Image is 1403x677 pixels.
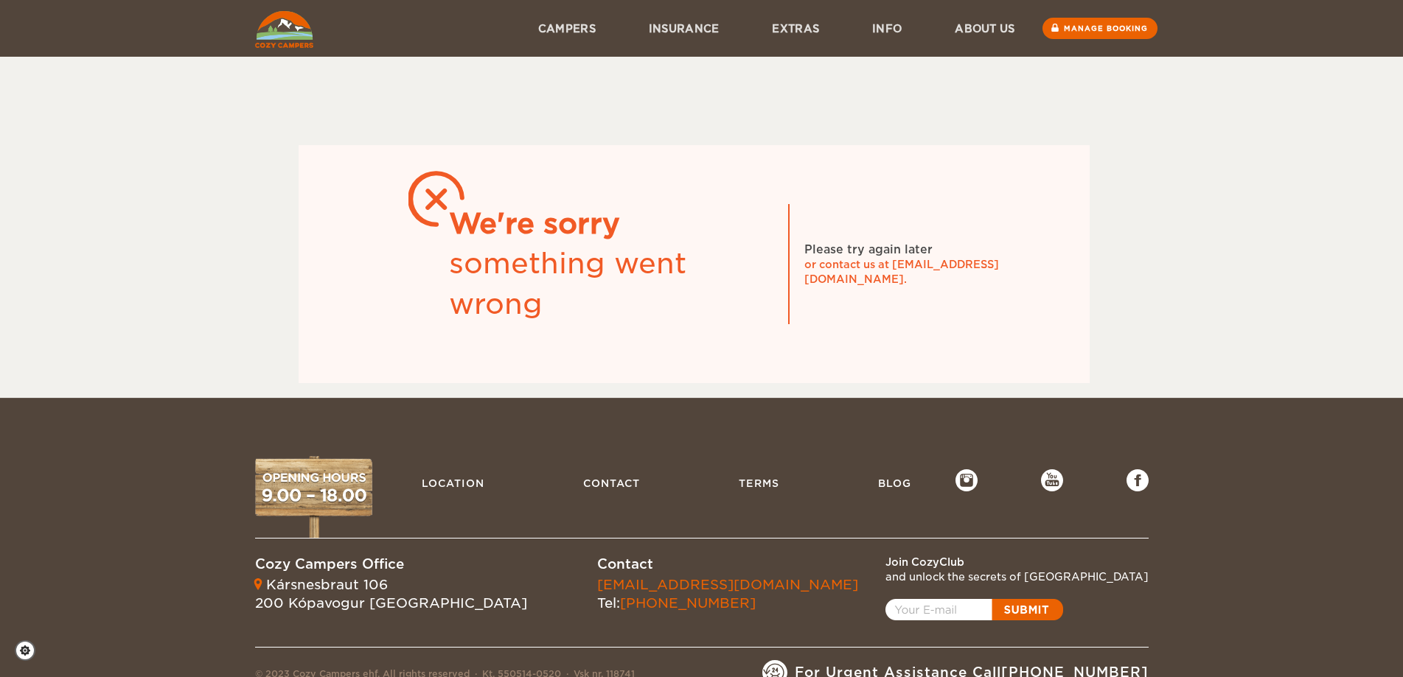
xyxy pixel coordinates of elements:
[731,469,787,497] a: Terms
[597,555,858,574] div: Contact
[885,555,1149,569] div: Join CozyClub
[15,640,45,661] a: Cookie settings
[1042,18,1157,39] a: Manage booking
[804,257,1026,287] div: or contact us at [EMAIL_ADDRESS][DOMAIN_NAME].
[449,244,773,324] div: something went wrong
[597,575,858,613] div: Tel:
[255,575,527,613] div: Kársnesbraut 106 200 Kópavogur [GEOGRAPHIC_DATA]
[885,569,1149,584] div: and unlock the secrets of [GEOGRAPHIC_DATA]
[414,469,492,497] a: Location
[449,204,773,244] div: We're sorry
[885,599,1063,620] a: Open popup
[597,577,858,592] a: [EMAIL_ADDRESS][DOMAIN_NAME]
[255,555,527,574] div: Cozy Campers Office
[871,469,919,497] a: Blog
[620,595,756,611] a: [PHONE_NUMBER]
[255,11,313,48] img: Cozy Campers
[576,469,647,497] a: Contact
[804,242,933,258] div: Please try again later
